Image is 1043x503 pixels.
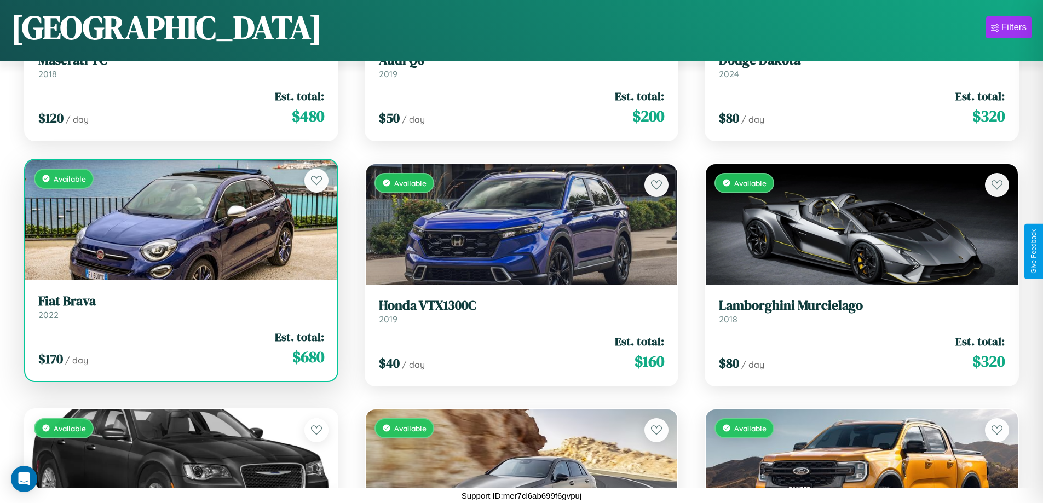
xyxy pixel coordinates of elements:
[38,68,57,79] span: 2018
[379,298,665,325] a: Honda VTX1300C2019
[972,350,1005,372] span: $ 320
[65,355,88,366] span: / day
[741,114,764,125] span: / day
[734,424,767,433] span: Available
[719,53,1005,68] h3: Dodge Dakota
[955,88,1005,104] span: Est. total:
[719,298,1005,314] h3: Lamborghini Murcielago
[54,174,86,183] span: Available
[719,314,737,325] span: 2018
[719,68,739,79] span: 2024
[11,466,37,492] div: Open Intercom Messenger
[719,109,739,127] span: $ 80
[1001,22,1027,33] div: Filters
[1030,229,1038,274] div: Give Feedback
[741,359,764,370] span: / day
[66,114,89,125] span: / day
[734,178,767,188] span: Available
[292,105,324,127] span: $ 480
[615,88,664,104] span: Est. total:
[986,16,1032,38] button: Filters
[11,5,322,50] h1: [GEOGRAPHIC_DATA]
[379,298,665,314] h3: Honda VTX1300C
[379,53,665,79] a: Audi Q82019
[394,178,427,188] span: Available
[615,333,664,349] span: Est. total:
[38,309,59,320] span: 2022
[379,53,665,68] h3: Audi Q8
[275,329,324,345] span: Est. total:
[402,114,425,125] span: / day
[379,109,400,127] span: $ 50
[275,88,324,104] span: Est. total:
[402,359,425,370] span: / day
[719,53,1005,79] a: Dodge Dakota2024
[719,354,739,372] span: $ 80
[379,314,397,325] span: 2019
[635,350,664,372] span: $ 160
[38,53,324,68] h3: Maserati TC
[292,346,324,368] span: $ 680
[955,333,1005,349] span: Est. total:
[54,424,86,433] span: Available
[38,109,64,127] span: $ 120
[38,53,324,79] a: Maserati TC2018
[394,424,427,433] span: Available
[379,68,397,79] span: 2019
[38,293,324,309] h3: Fiat Brava
[379,354,400,372] span: $ 40
[38,293,324,320] a: Fiat Brava2022
[719,298,1005,325] a: Lamborghini Murcielago2018
[38,350,63,368] span: $ 170
[462,488,581,503] p: Support ID: mer7cl6ab699f6gvpuj
[972,105,1005,127] span: $ 320
[632,105,664,127] span: $ 200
